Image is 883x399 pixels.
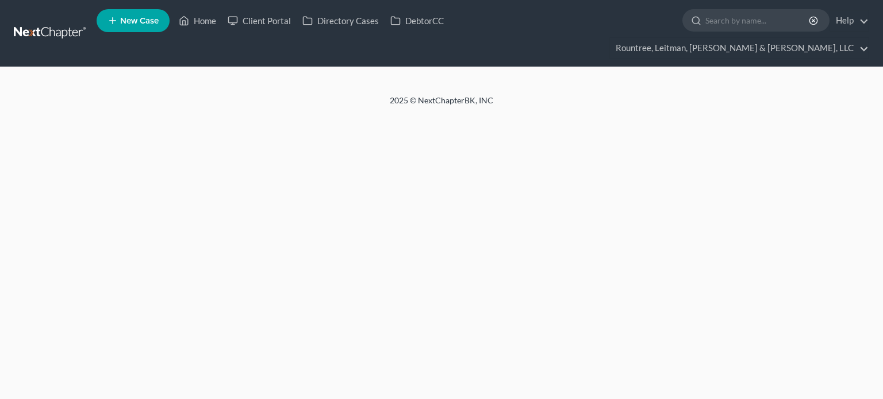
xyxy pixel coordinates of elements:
[610,38,869,59] a: Rountree, Leitman, [PERSON_NAME] & [PERSON_NAME], LLC
[385,10,450,31] a: DebtorCC
[297,10,385,31] a: Directory Cases
[120,17,159,25] span: New Case
[222,10,297,31] a: Client Portal
[830,10,869,31] a: Help
[173,10,222,31] a: Home
[705,10,811,31] input: Search by name...
[114,95,769,115] div: 2025 © NextChapterBK, INC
